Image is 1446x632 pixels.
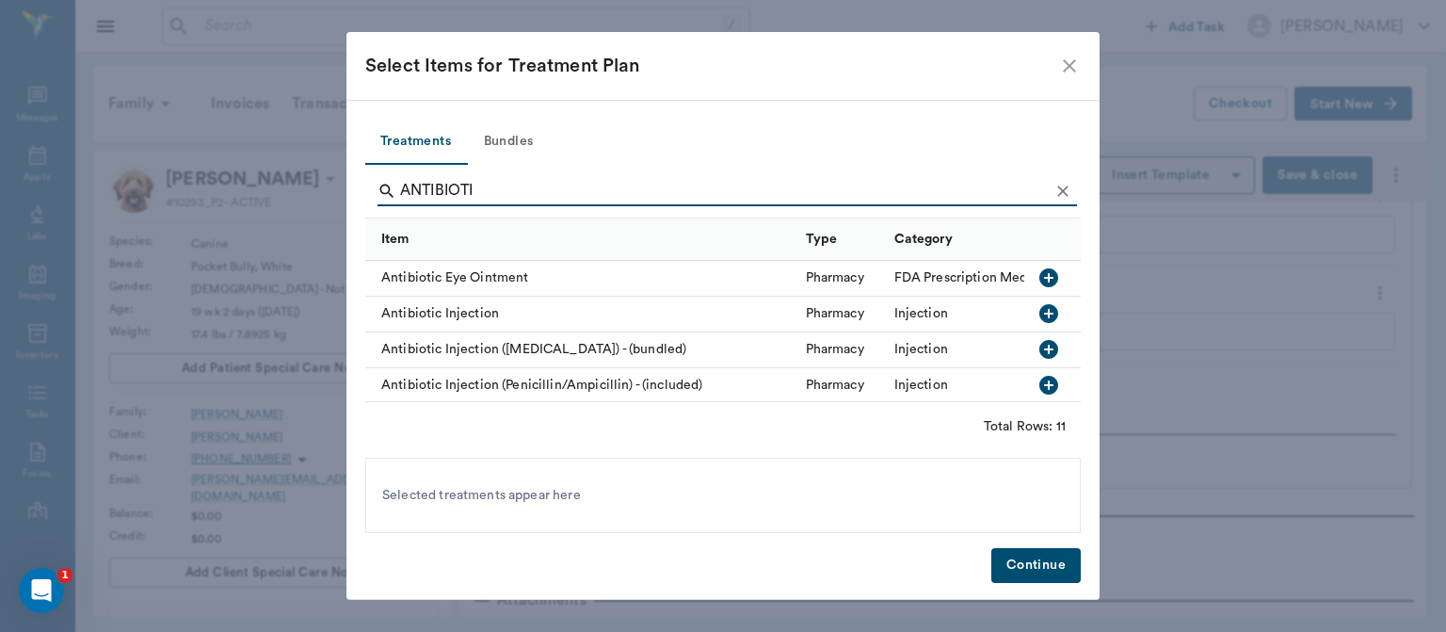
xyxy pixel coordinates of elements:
[806,268,864,287] div: Pharmacy
[1049,177,1077,205] button: Clear
[19,568,64,613] iframe: Intercom live chat
[806,340,864,359] div: Pharmacy
[365,218,796,260] div: Item
[894,268,1166,287] div: FDA Prescription Meds, Pill, Cap, Liquid, Etc.
[984,417,1066,436] div: Total Rows: 11
[991,548,1081,583] button: Continue
[365,261,796,297] div: Antibiotic Eye Ointment
[400,176,1049,206] input: Find a treatment
[57,568,72,583] span: 1
[796,218,885,260] div: Type
[466,120,551,165] button: Bundles
[894,304,948,323] div: Injection
[894,340,948,359] div: Injection
[365,368,796,404] div: Antibiotic Injection (Penicillin/Ampicillin) - (included)
[806,213,838,266] div: Type
[894,376,948,395] div: Injection
[806,304,864,323] div: Pharmacy
[378,176,1077,210] div: Search
[365,332,796,368] div: Antibiotic Injection ([MEDICAL_DATA]) - (bundled)
[885,218,1238,260] div: Category
[806,376,864,395] div: Pharmacy
[365,120,466,165] button: Treatments
[1058,55,1081,77] button: close
[381,213,410,266] div: Item
[894,213,953,266] div: Category
[365,297,796,332] div: Antibiotic Injection
[365,51,1058,81] div: Select Items for Treatment Plan
[382,486,581,506] span: Selected treatments appear here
